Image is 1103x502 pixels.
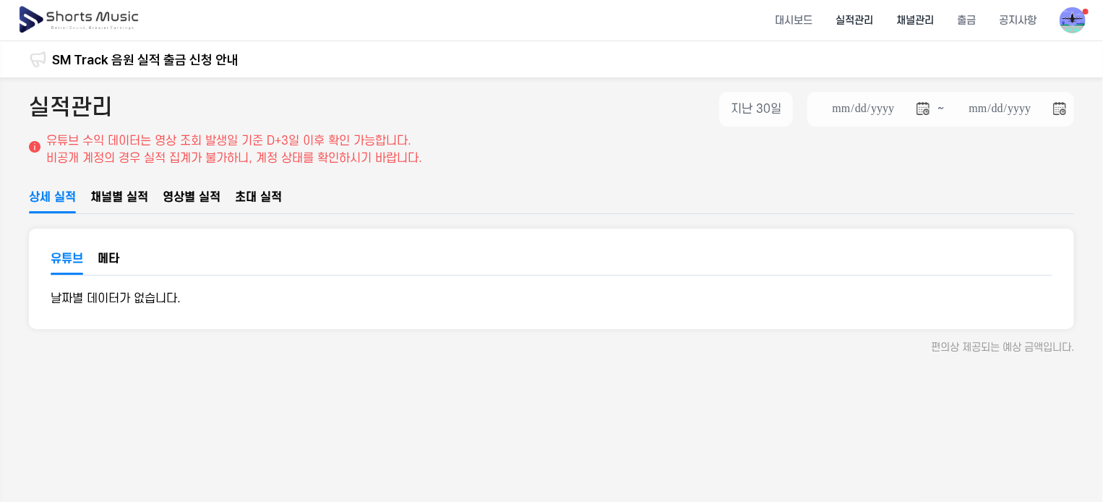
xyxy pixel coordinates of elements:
[51,290,1052,307] p: 날짜별 데이터가 없습니다.
[29,92,113,127] h2: 실적관리
[163,189,220,206] span: 영상별 실적
[885,1,945,40] a: 채널관리
[90,189,148,213] a: 채널별 실적
[824,1,885,40] a: 실적관리
[46,132,422,167] p: 유튜브 수익 데이터는 영상 조회 발생일 기준 D+3일 이후 확인 가능합니다. 비공개 계정의 경우 실적 집계가 불가하니, 계정 상태를 확인하시기 바랍니다.
[807,92,1074,127] li: ~
[98,252,119,273] button: 메타
[719,92,793,127] button: 지난 30일
[987,1,1048,40] a: 공지사항
[235,189,282,213] a: 초대 실적
[51,250,83,275] button: 유튜브
[945,1,987,40] a: 출금
[29,51,46,68] img: 알림 아이콘
[52,50,239,69] a: SM Track 음원 실적 출금 신청 안내
[29,341,1074,355] div: 편의상 제공되는 예상 금액입니다.
[163,189,220,213] a: 영상별 실적
[29,189,76,206] span: 상세 실적
[235,189,282,206] span: 초대 실적
[90,189,148,206] span: 채널별 실적
[763,1,824,40] a: 대시보드
[1060,7,1086,33] img: 사용자 이미지
[29,189,76,213] a: 상세 실적
[29,141,40,153] img: 설명 아이콘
